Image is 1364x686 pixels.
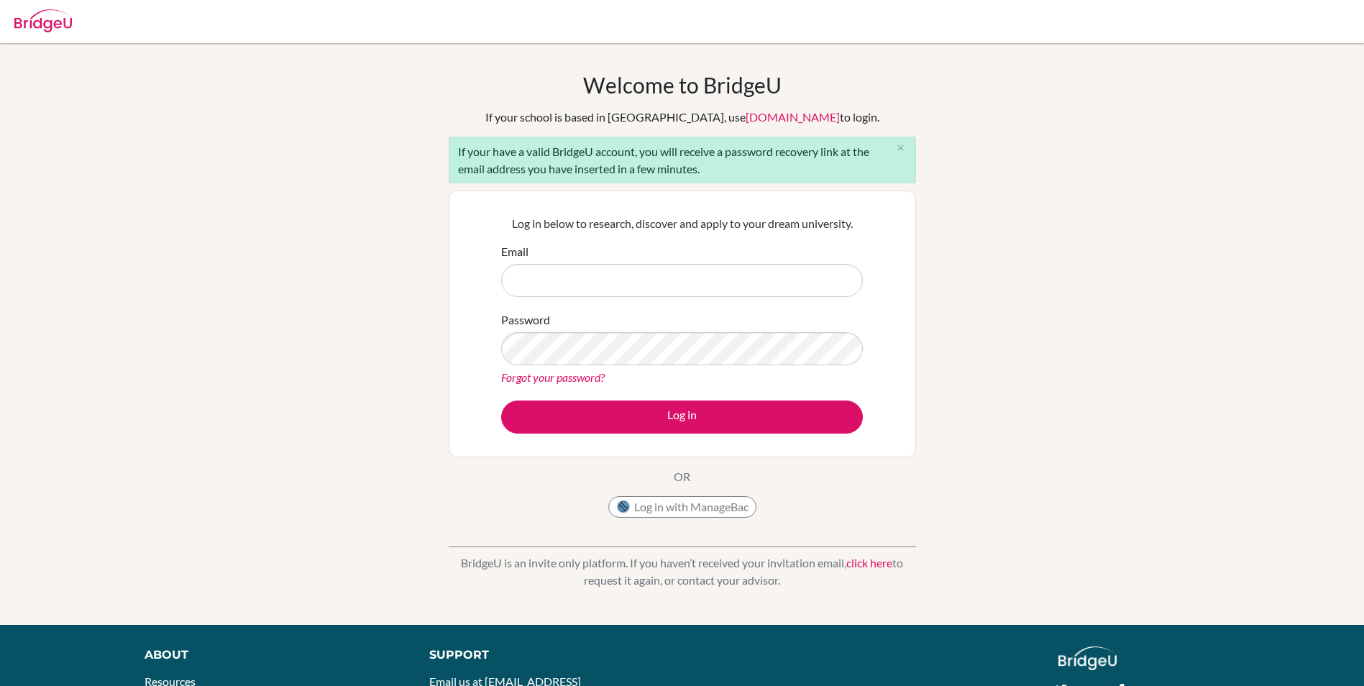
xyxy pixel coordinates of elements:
div: If your school is based in [GEOGRAPHIC_DATA], use to login. [485,109,879,126]
button: Close [887,137,915,159]
div: About [145,646,397,664]
img: Bridge-U [14,9,72,32]
i: close [895,142,906,153]
button: Log in with ManageBac [608,496,756,518]
button: Log in [501,401,863,434]
h1: Welcome to BridgeU [583,72,782,98]
div: Support [429,646,665,664]
a: Forgot your password? [501,370,605,384]
div: If your have a valid BridgeU account, you will receive a password recovery link at the email addr... [449,137,916,183]
p: BridgeU is an invite only platform. If you haven’t received your invitation email, to request it ... [449,554,916,589]
p: Log in below to research, discover and apply to your dream university. [501,215,863,232]
a: [DOMAIN_NAME] [746,110,840,124]
p: OR [674,468,690,485]
label: Email [501,243,528,260]
a: click here [846,556,892,570]
label: Password [501,311,550,329]
img: logo_white@2x-f4f0deed5e89b7ecb1c2cc34c3e3d731f90f0f143d5ea2071677605dd97b5244.png [1058,646,1117,670]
